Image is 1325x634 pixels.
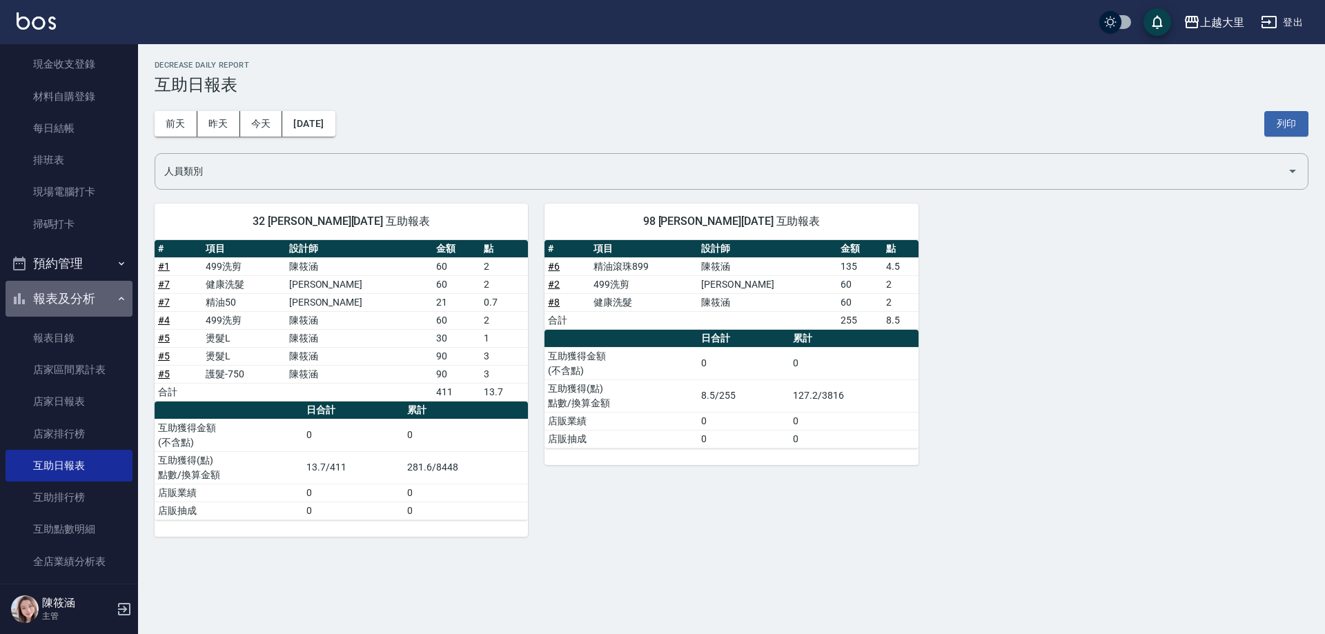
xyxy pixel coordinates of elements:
[1178,8,1250,37] button: 上越大里
[548,297,560,308] a: #8
[433,257,480,275] td: 60
[202,365,285,383] td: 護髮-750
[837,275,883,293] td: 60
[6,281,132,317] button: 報表及分析
[155,419,303,451] td: 互助獲得金額 (不含點)
[480,293,528,311] td: 0.7
[155,502,303,519] td: 店販抽成
[286,257,433,275] td: 陳筱涵
[544,347,698,379] td: 互助獲得金額 (不含點)
[286,365,433,383] td: 陳筱涵
[6,144,132,176] a: 排班表
[6,48,132,80] a: 現金收支登錄
[698,240,837,258] th: 設計師
[698,379,789,412] td: 8.5/255
[158,279,170,290] a: #7
[698,275,837,293] td: [PERSON_NAME]
[544,240,918,330] table: a dense table
[404,484,528,502] td: 0
[202,347,285,365] td: 燙髮L
[155,402,528,520] table: a dense table
[303,502,404,519] td: 0
[837,257,883,275] td: 135
[6,322,132,354] a: 報表目錄
[544,240,590,258] th: #
[155,240,202,258] th: #
[433,240,480,258] th: 金額
[155,484,303,502] td: 店販業績
[158,333,170,344] a: #5
[202,311,285,329] td: 499洗剪
[6,418,132,450] a: 店家排行榜
[202,257,285,275] td: 499洗剪
[1264,111,1308,137] button: 列印
[202,240,285,258] th: 項目
[155,240,528,402] table: a dense table
[883,293,919,311] td: 2
[433,383,480,401] td: 411
[42,610,112,622] p: 主管
[155,383,202,401] td: 合計
[155,61,1308,70] h2: Decrease Daily Report
[155,451,303,484] td: 互助獲得(點) 點數/換算金額
[544,311,590,329] td: 合計
[480,383,528,401] td: 13.7
[158,368,170,379] a: #5
[480,365,528,383] td: 3
[548,261,560,272] a: #6
[789,379,918,412] td: 127.2/3816
[158,350,170,361] a: #5
[789,347,918,379] td: 0
[303,484,404,502] td: 0
[1255,10,1308,35] button: 登出
[240,111,283,137] button: 今天
[789,412,918,430] td: 0
[698,330,789,348] th: 日合計
[6,513,132,545] a: 互助點數明細
[197,111,240,137] button: 昨天
[404,419,528,451] td: 0
[404,402,528,419] th: 累計
[17,12,56,30] img: Logo
[561,215,901,228] span: 98 [PERSON_NAME][DATE] 互助報表
[698,257,837,275] td: 陳筱涵
[303,451,404,484] td: 13.7/411
[698,430,789,448] td: 0
[286,293,433,311] td: [PERSON_NAME]
[6,81,132,112] a: 材料自購登錄
[6,176,132,208] a: 現場電腦打卡
[286,311,433,329] td: 陳筱涵
[6,546,132,577] a: 全店業績分析表
[544,379,698,412] td: 互助獲得(點) 點數/換算金額
[480,275,528,293] td: 2
[6,450,132,482] a: 互助日報表
[544,330,918,448] table: a dense table
[789,330,918,348] th: 累計
[286,275,433,293] td: [PERSON_NAME]
[303,402,404,419] th: 日合計
[544,430,698,448] td: 店販抽成
[433,365,480,383] td: 90
[548,279,560,290] a: #2
[433,293,480,311] td: 21
[286,329,433,347] td: 陳筱涵
[161,159,1282,184] input: 人員名稱
[155,111,197,137] button: 前天
[837,293,883,311] td: 60
[42,596,112,610] h5: 陳筱涵
[883,240,919,258] th: 點
[171,215,511,228] span: 32 [PERSON_NAME][DATE] 互助報表
[202,275,285,293] td: 健康洗髮
[6,246,132,281] button: 預約管理
[837,240,883,258] th: 金額
[11,595,39,623] img: Person
[698,347,789,379] td: 0
[286,240,433,258] th: 設計師
[155,75,1308,95] h3: 互助日報表
[480,240,528,258] th: 點
[544,412,698,430] td: 店販業績
[883,257,919,275] td: 4.5
[480,347,528,365] td: 3
[202,293,285,311] td: 精油50
[286,347,433,365] td: 陳筱涵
